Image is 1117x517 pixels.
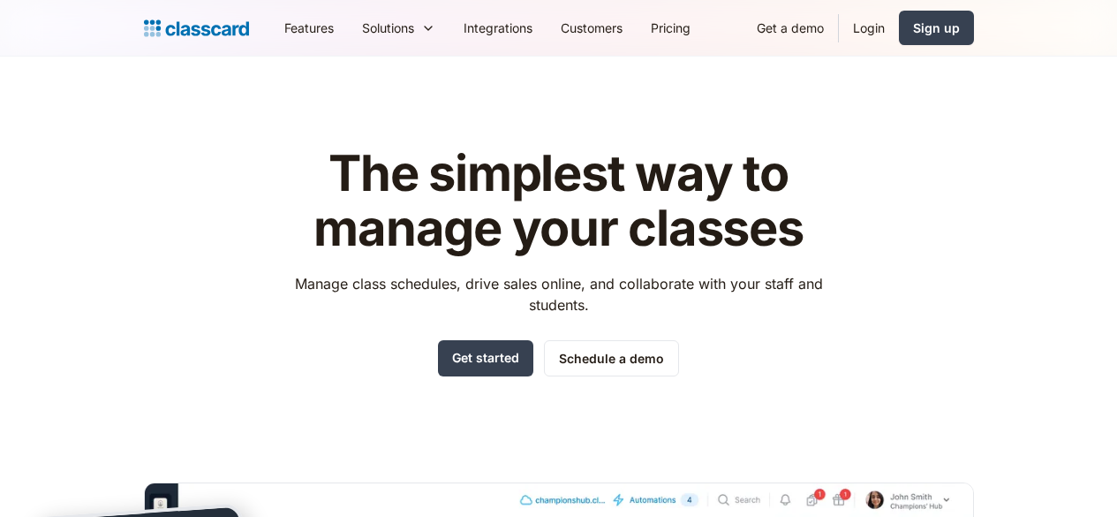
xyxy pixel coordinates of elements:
[278,147,839,255] h1: The simplest way to manage your classes
[362,19,414,37] div: Solutions
[743,8,838,48] a: Get a demo
[899,11,974,45] a: Sign up
[449,8,547,48] a: Integrations
[637,8,705,48] a: Pricing
[278,273,839,316] p: Manage class schedules, drive sales online, and collaborate with your staff and students.
[348,8,449,48] div: Solutions
[547,8,637,48] a: Customers
[270,8,348,48] a: Features
[544,340,679,376] a: Schedule a demo
[839,8,899,48] a: Login
[913,19,960,37] div: Sign up
[144,16,249,41] a: home
[438,340,533,376] a: Get started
